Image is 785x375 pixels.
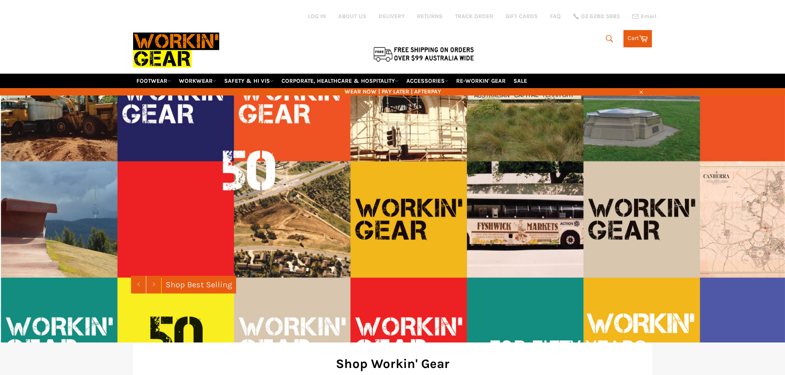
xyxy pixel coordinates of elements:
[133,27,219,73] img: Workin Gear leaders in Workwear, Safety Boots, PPE, Uniforms. Australia's No.1 in Workwear
[581,14,620,19] span: 02 6280 5885
[510,74,530,88] a: SALE
[145,355,640,373] h2: Shop Workin' Gear
[372,45,475,63] img: Flat $9.95 shipping Australia wide
[417,12,443,20] a: RETURNS
[133,74,174,88] a: FOOTWEAR
[506,12,538,20] a: GIFT CARDS
[632,13,656,20] a: Email
[573,14,620,19] a: 02 6280 5885
[453,74,509,88] a: RE-WORKIN' GEAR
[308,13,326,20] a: Log in
[133,88,652,95] span: WEAR NOW | PAY LATER | AFTERPAY
[338,12,366,20] a: ABOUT US
[221,74,277,88] a: SAFETY & HI VIS
[550,12,561,20] a: FAQ
[176,74,220,88] a: WORKWEAR
[623,30,652,47] a: Cart
[278,74,402,88] a: CORPORATE, HEALTHCARE & HOSPITALITY
[455,12,493,20] a: TRACK ORDER
[162,276,236,293] a: Shop Best Selling
[403,74,452,88] a: ACCESSORIES
[641,14,656,19] span: Email
[379,12,405,20] a: DELIVERY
